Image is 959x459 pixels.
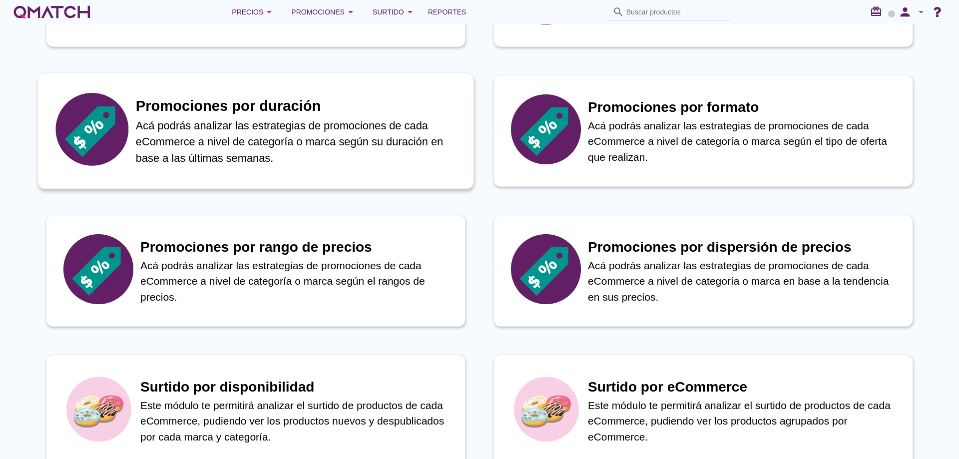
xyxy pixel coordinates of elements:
a: iconPromociones por duraciónAcá podrás analizar las estrategias de promociones de cada eCommerce ... [32,75,479,187]
h1: Surtido por eCommerce [588,377,903,398]
img: icon [511,234,581,304]
a: white-qmatch-logo [12,2,92,22]
img: icon [511,374,581,444]
p: Este módulo te permitirá analizar el surtido de productos de cada eCommerce, pudiendo ver los pro... [588,398,903,445]
div: Precios [232,6,275,18]
img: icon [56,93,129,166]
i: arrow_drop_down [263,6,275,18]
h1: Surtido por disponibilidad [140,377,455,398]
p: Acá podrás analizar las estrategias de promociones de cada eCommerce a nivel de categoría o marca... [588,258,903,305]
i: redeem [870,5,886,17]
p: Acá podrás analizar las estrategias de promociones de cada eCommerce a nivel de categoría o marca... [140,258,455,305]
img: icon [63,374,133,444]
h1: Promociones por formato [588,97,903,118]
a: Reportes [424,2,471,22]
img: icon [63,234,133,304]
h1: Promociones por duración [136,95,463,117]
div: Surtido [373,6,416,18]
a: iconPromociones por formatoAcá podrás analizar las estrategias de promociones de cada eCommerce a... [479,75,927,187]
button: Surtido [365,2,424,22]
i: arrow_drop_down [404,6,416,18]
i: arrow_drop_down [345,6,357,18]
input: Buscar productos [626,4,726,20]
button: Promociones [283,2,365,22]
a: iconPromociones por rango de preciosAcá podrás analizar las estrategias de promociones de cada eC... [32,215,479,327]
i: person [895,5,915,19]
i: arrow_drop_down [915,6,927,18]
h1: Promociones por dispersión de precios [588,237,903,258]
a: iconPromociones por dispersión de preciosAcá podrás analizar las estrategias de promociones de ca... [479,215,927,327]
h1: Promociones por rango de precios [140,237,455,258]
div: Promociones [291,6,357,18]
span: Reportes [428,6,467,18]
button: Precios [224,2,283,22]
p: Este módulo te permitirá analizar el surtido de productos de cada eCommerce, pudiendo ver los pro... [140,398,455,445]
i: search [612,6,624,18]
img: icon [511,94,581,164]
p: Acá podrás analizar las estrategias de promociones de cada eCommerce a nivel de categoría o marca... [588,118,903,165]
p: Acá podrás analizar las estrategias de promociones de cada eCommerce a nivel de categoría o marca... [136,117,463,166]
